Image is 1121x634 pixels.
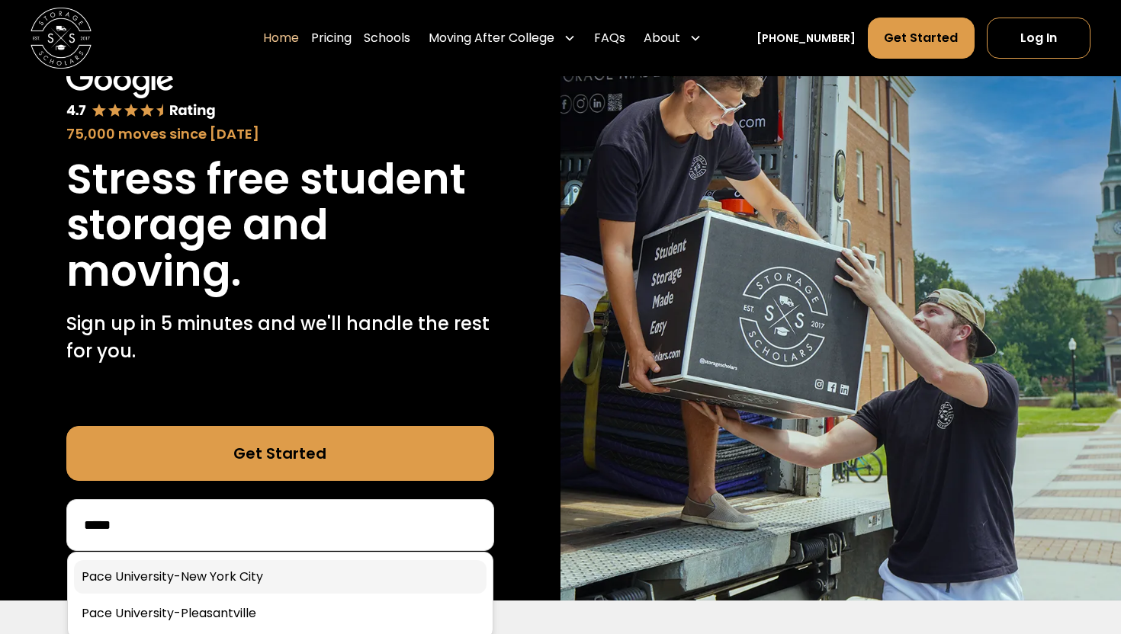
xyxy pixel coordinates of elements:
div: About [644,29,680,47]
a: Get Started [868,18,974,59]
img: Storage Scholars main logo [31,8,92,69]
a: [PHONE_NUMBER] [756,30,856,46]
a: Log In [987,18,1090,59]
a: FAQs [594,17,625,59]
a: Get Started [66,426,494,481]
a: Home [263,17,299,59]
div: Moving After College [422,17,582,59]
div: About [638,17,708,59]
p: Sign up in 5 minutes and we'll handle the rest for you. [66,310,494,365]
img: Google 4.7 star rating [66,63,217,120]
div: 75,000 moves since [DATE] [66,123,494,144]
a: Schools [364,17,410,59]
div: Moving After College [429,29,554,47]
h1: Stress free student storage and moving. [66,156,494,295]
img: Storage Scholars makes moving and storage easy. [560,14,1121,600]
a: Pricing [311,17,352,59]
